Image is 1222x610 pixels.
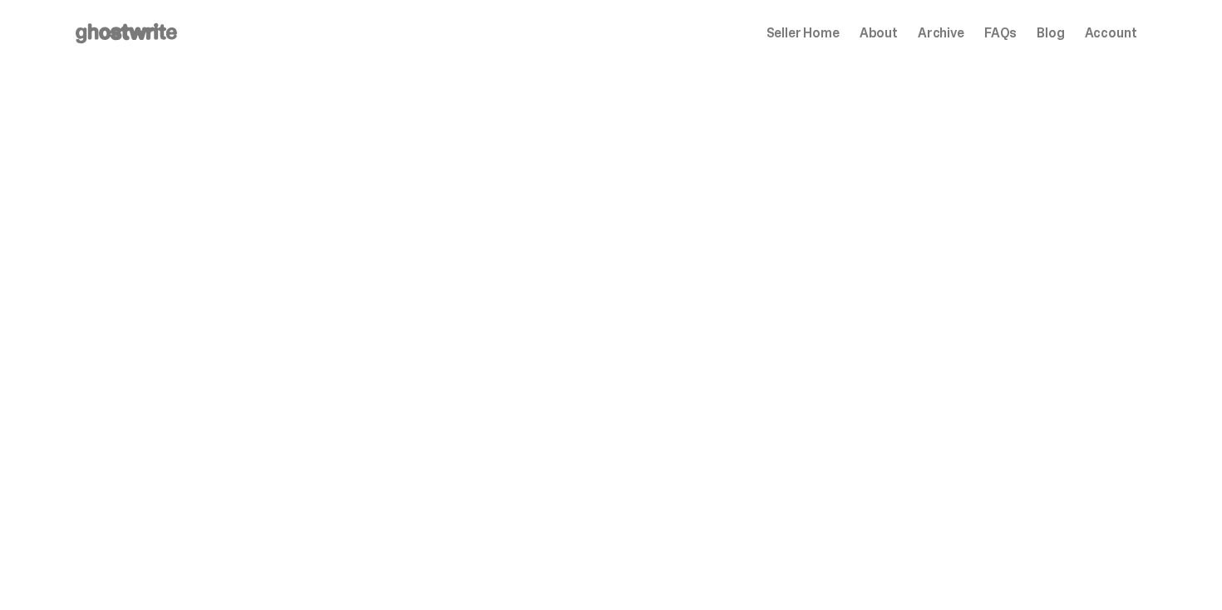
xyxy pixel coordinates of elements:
[1085,27,1137,40] a: Account
[918,27,964,40] a: Archive
[860,27,898,40] a: About
[1037,27,1064,40] a: Blog
[766,27,840,40] a: Seller Home
[984,27,1017,40] a: FAQs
